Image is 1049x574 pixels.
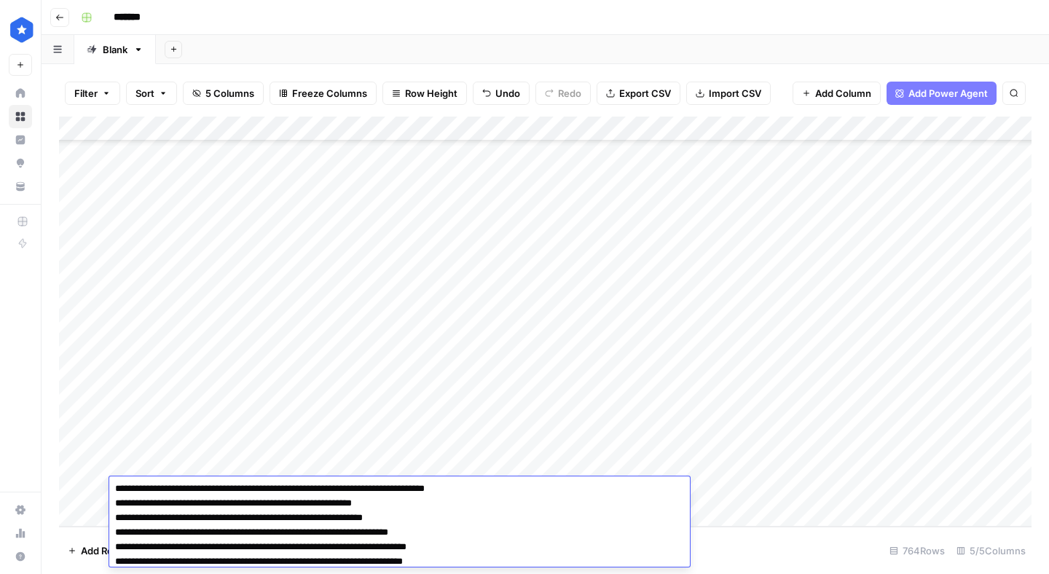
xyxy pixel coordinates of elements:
button: Row Height [382,82,467,105]
a: Usage [9,522,32,545]
span: Redo [558,86,581,101]
span: Add Row [81,543,121,558]
button: Sort [126,82,177,105]
button: Add Power Agent [887,82,997,105]
span: Freeze Columns [292,86,367,101]
img: ConsumerAffairs Logo [9,17,35,43]
div: Blank [103,42,127,57]
button: Redo [535,82,591,105]
button: Import CSV [686,82,771,105]
div: 764 Rows [884,539,951,562]
span: Add Power Agent [908,86,988,101]
span: Export CSV [619,86,671,101]
button: Add Row [59,539,130,562]
button: Filter [65,82,120,105]
button: Add Column [793,82,881,105]
span: Row Height [405,86,457,101]
span: Undo [495,86,520,101]
a: Opportunities [9,152,32,175]
a: Insights [9,128,32,152]
button: Export CSV [597,82,680,105]
a: Your Data [9,175,32,198]
div: 5/5 Columns [951,539,1032,562]
button: 5 Columns [183,82,264,105]
button: Undo [473,82,530,105]
button: Help + Support [9,545,32,568]
button: Freeze Columns [270,82,377,105]
a: Settings [9,498,32,522]
span: Add Column [815,86,871,101]
span: 5 Columns [205,86,254,101]
button: Workspace: ConsumerAffairs [9,12,32,48]
a: Blank [74,35,156,64]
span: Sort [135,86,154,101]
span: Filter [74,86,98,101]
a: Browse [9,105,32,128]
span: Import CSV [709,86,761,101]
a: Home [9,82,32,105]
